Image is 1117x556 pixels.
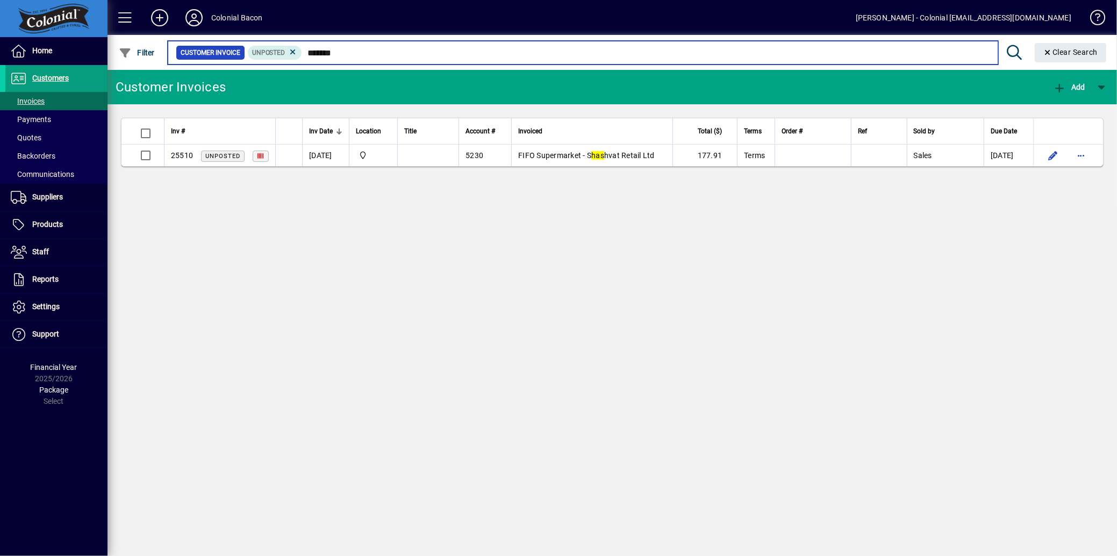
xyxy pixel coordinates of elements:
[116,43,157,62] button: Filter
[518,125,542,137] span: Invoiced
[5,165,108,183] a: Communications
[991,125,1027,137] div: Due Date
[782,125,803,137] span: Order #
[32,302,60,311] span: Settings
[991,125,1017,137] span: Due Date
[171,151,193,160] span: 25510
[32,74,69,82] span: Customers
[856,9,1071,26] div: [PERSON_NAME] - Colonial [EMAIL_ADDRESS][DOMAIN_NAME]
[32,220,63,229] span: Products
[248,46,302,60] mat-chip: Customer Invoice Status: Unposted
[39,386,68,394] span: Package
[5,321,108,348] a: Support
[142,8,177,27] button: Add
[177,8,211,27] button: Profile
[5,211,108,238] a: Products
[11,133,41,142] span: Quotes
[5,266,108,293] a: Reports
[356,125,391,137] div: Location
[356,149,391,161] span: Colonial Bacon
[1044,147,1062,164] button: Edit
[914,125,935,137] span: Sold by
[119,48,155,57] span: Filter
[698,125,722,137] span: Total ($)
[914,125,977,137] div: Sold by
[5,92,108,110] a: Invoices
[211,9,262,26] div: Colonial Bacon
[5,38,108,65] a: Home
[32,193,63,201] span: Suppliers
[1082,2,1104,37] a: Knowledge Base
[171,125,269,137] div: Inv #
[1043,48,1098,56] span: Clear Search
[252,49,285,56] span: Unposted
[914,151,932,160] span: Sales
[11,170,74,179] span: Communications
[5,184,108,211] a: Suppliers
[404,125,452,137] div: Title
[672,145,737,166] td: 177.91
[5,110,108,129] a: Payments
[858,125,867,137] span: Ref
[591,151,604,160] em: has
[1050,77,1088,97] button: Add
[5,239,108,266] a: Staff
[32,275,59,283] span: Reports
[518,125,666,137] div: Invoiced
[302,145,349,166] td: [DATE]
[5,147,108,165] a: Backorders
[782,125,844,137] div: Order #
[171,125,185,137] span: Inv #
[356,125,381,137] span: Location
[11,152,55,160] span: Backorders
[205,153,240,160] span: Unposted
[11,115,51,124] span: Payments
[5,294,108,320] a: Settings
[744,125,762,137] span: Terms
[309,125,333,137] span: Inv Date
[1053,83,1085,91] span: Add
[31,363,77,372] span: Financial Year
[116,79,226,96] div: Customer Invoices
[518,151,655,160] span: FIFO Supermarket - S hvat Retail Ltd
[1035,43,1107,62] button: Clear
[181,47,240,58] span: Customer Invoice
[32,46,52,55] span: Home
[858,125,900,137] div: Ref
[11,97,45,105] span: Invoices
[984,145,1033,166] td: [DATE]
[466,125,495,137] span: Account #
[5,129,108,147] a: Quotes
[744,151,765,160] span: Terms
[466,125,505,137] div: Account #
[32,330,59,338] span: Support
[309,125,342,137] div: Inv Date
[32,247,49,256] span: Staff
[466,151,483,160] span: 5230
[404,125,417,137] span: Title
[1072,147,1090,164] button: More options
[679,125,732,137] div: Total ($)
